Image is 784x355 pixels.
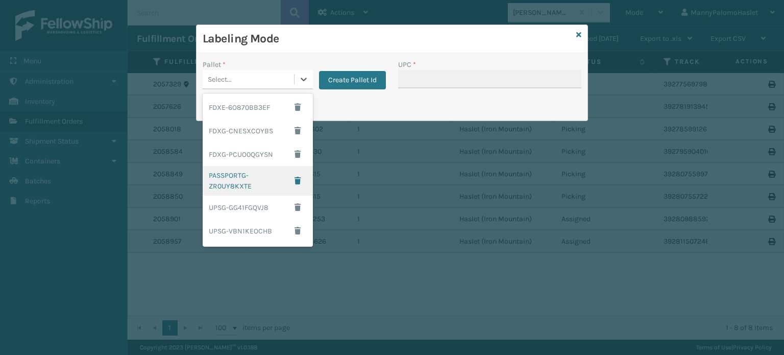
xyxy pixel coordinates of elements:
div: UPSG-VBN1KEOCHB [203,219,313,243]
div: UPSG-GG41FGQVJ8 [203,196,313,219]
div: FDXG-PCUO0QGYSN [203,143,313,166]
div: FDXG-CNESXCOYBS [203,119,313,143]
div: USPSE-GGNUD022IE [203,243,313,266]
label: UPC [398,59,416,70]
div: Select... [208,74,232,85]
label: Pallet [203,59,226,70]
h3: Labeling Mode [203,31,572,46]
div: FDXE-6O870BB3EF [203,96,313,119]
button: Create Pallet Id [319,71,386,89]
div: PASSPORTG-ZR0UY8KXTE [203,166,313,196]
